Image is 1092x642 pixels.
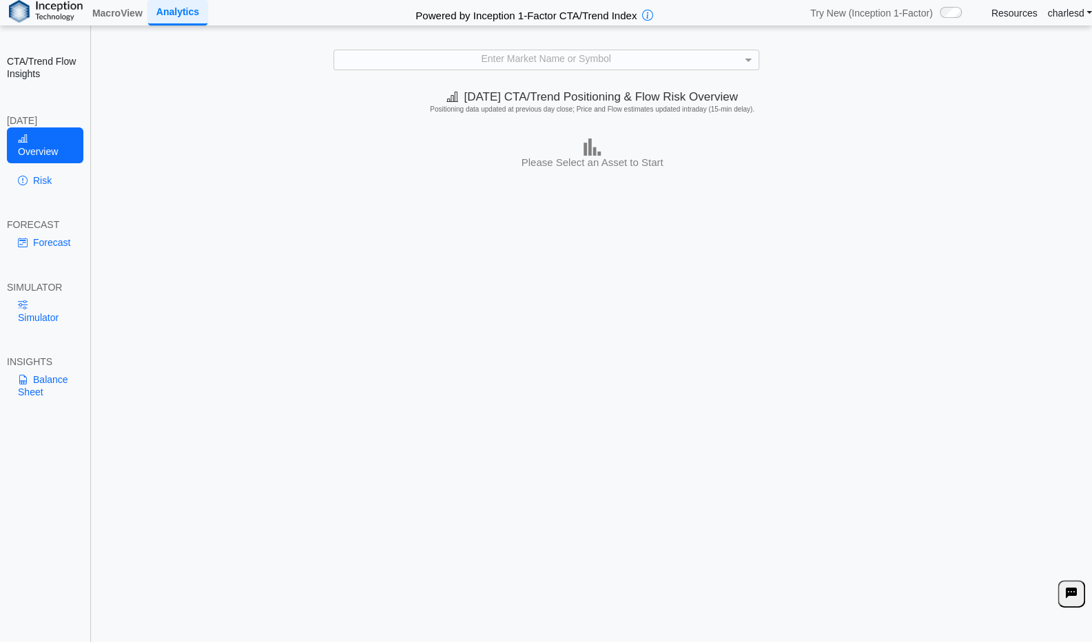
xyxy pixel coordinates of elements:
div: [DATE] [7,114,83,127]
a: Simulator [7,293,83,329]
h2: CTA/Trend Flow Insights [7,55,83,80]
a: Balance Sheet [7,368,83,404]
img: bar-chart.png [584,138,601,156]
div: Enter Market Name or Symbol [334,50,759,70]
a: Forecast [7,231,83,254]
div: INSIGHTS [7,355,83,368]
div: SIMULATOR [7,281,83,293]
a: Risk [7,169,83,192]
a: charlesd [1048,7,1092,19]
span: Try New (Inception 1-Factor) [810,7,933,19]
h3: Please Select an Asset to Start [96,156,1089,169]
h5: Positioning data updated at previous day close; Price and Flow estimates updated intraday (15-min... [97,105,1086,114]
a: Resources [991,7,1038,19]
h2: Powered by Inception 1-Factor CTA/Trend Index [410,3,642,23]
span: [DATE] CTA/Trend Positioning & Flow Risk Overview [446,90,737,103]
div: FORECAST [7,218,83,231]
a: MacroView [87,1,148,25]
a: Overview [7,127,83,163]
